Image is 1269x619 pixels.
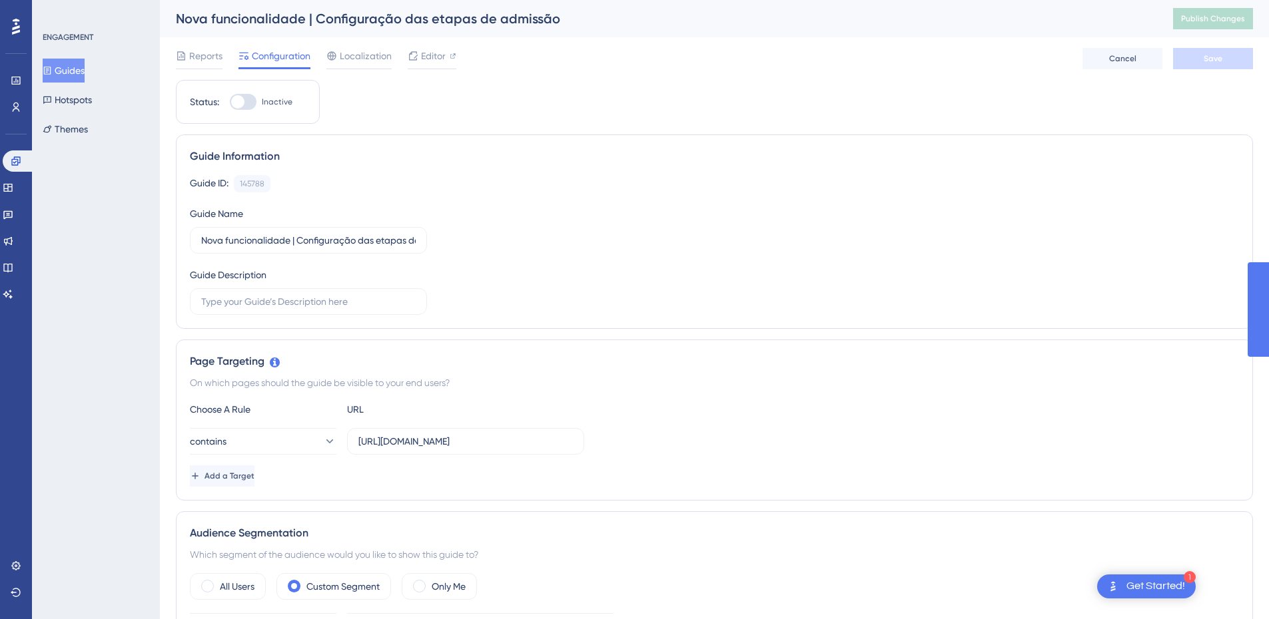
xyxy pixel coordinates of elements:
span: Reports [189,48,222,64]
input: yourwebsite.com/path [358,434,573,449]
div: Choose A Rule [190,401,336,417]
label: All Users [220,578,254,594]
span: Configuration [252,48,310,64]
div: 145788 [240,178,264,189]
div: Guide ID: [190,175,228,192]
div: Which segment of the audience would you like to show this guide to? [190,546,1239,562]
img: launcher-image-alternative-text [1105,578,1121,594]
span: Cancel [1109,53,1136,64]
div: Open Get Started! checklist, remaining modules: 1 [1097,574,1196,598]
span: Save [1204,53,1222,64]
div: Guide Description [190,267,266,283]
span: Localization [340,48,392,64]
label: Custom Segment [306,578,380,594]
span: Publish Changes [1181,13,1245,24]
div: Get Started! [1126,579,1185,594]
div: URL [347,401,494,417]
button: contains [190,428,336,455]
span: Add a Target [205,471,254,481]
div: 1 [1184,571,1196,583]
label: Only Me [432,578,466,594]
input: Type your Guide’s Description here [201,294,416,309]
button: Hotspots [43,88,92,112]
span: Editor [421,48,446,64]
div: Audience Segmentation [190,525,1239,541]
button: Themes [43,117,88,141]
div: Status: [190,94,219,110]
button: Save [1173,48,1253,69]
div: Guide Information [190,148,1239,164]
div: ENGAGEMENT [43,32,93,43]
div: Page Targeting [190,353,1239,369]
span: contains [190,433,226,449]
button: Publish Changes [1173,8,1253,29]
div: Guide Name [190,206,243,222]
button: Add a Target [190,465,254,487]
button: Cancel [1082,48,1162,69]
span: Inactive [262,97,292,107]
button: Guides [43,59,85,83]
div: Nova funcionalidade | Configuração das etapas de admissão [176,9,1140,28]
input: Type your Guide’s Name here [201,233,416,248]
div: On which pages should the guide be visible to your end users? [190,375,1239,391]
iframe: UserGuiding AI Assistant Launcher [1213,566,1253,606]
